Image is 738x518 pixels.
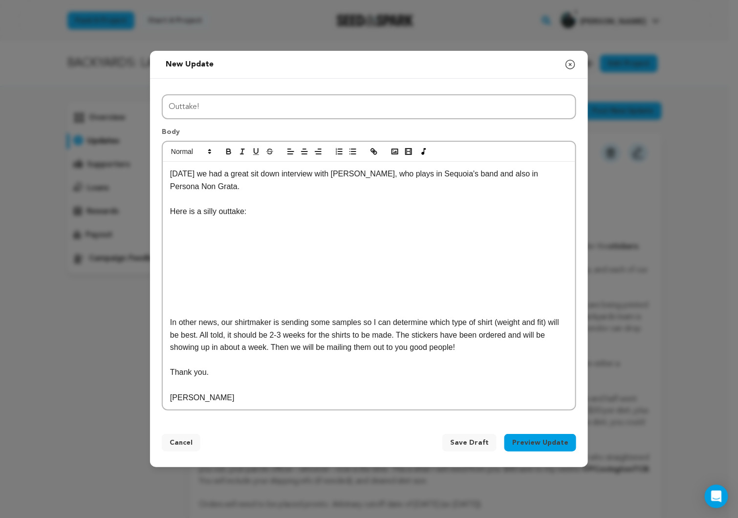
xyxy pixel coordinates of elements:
p: Body [162,127,576,141]
span: New update [166,61,214,68]
input: Title [162,94,576,119]
span: Save Draft [450,438,489,448]
p: Here is a silly outtake: [170,205,568,218]
p: In other news, our shirtmaker is sending some samples so I can determine which type of shirt (wei... [170,316,568,354]
p: Thank you. [170,366,568,379]
p: [DATE] we had a great sit down interview with [PERSON_NAME], who plays in Sequoia's band and also... [170,168,568,193]
button: Preview Update [504,434,576,452]
button: Cancel [162,434,200,452]
p: [PERSON_NAME] [170,391,568,404]
button: Save Draft [442,434,497,452]
div: Open Intercom Messenger [705,485,728,508]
